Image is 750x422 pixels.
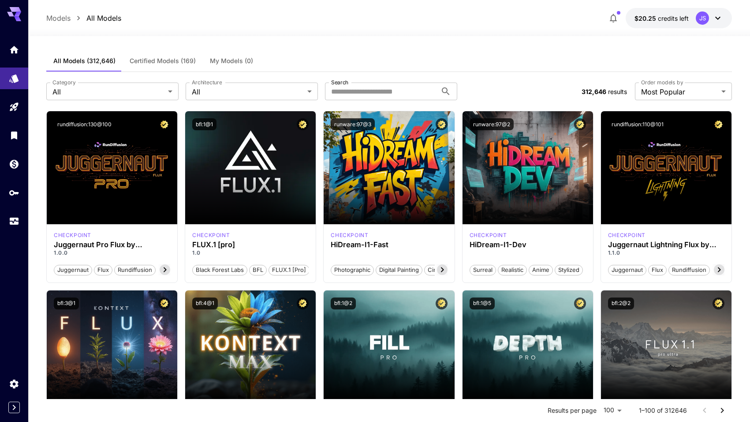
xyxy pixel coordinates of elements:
p: checkpoint [470,231,507,239]
p: checkpoint [331,231,368,239]
button: Certified Model – Vetted for best performance and includes a commercial license. [713,118,724,130]
button: Cinematic [424,264,458,275]
button: Surreal [470,264,496,275]
div: Playground [9,102,19,113]
span: $20.25 [634,15,658,22]
h3: HiDream-I1-Fast [331,241,447,249]
button: bfl:1@1 [192,118,216,130]
div: HiDream Dev [470,231,507,239]
p: 1.0 [192,249,309,257]
span: All [52,87,164,97]
div: API Keys [9,187,19,198]
h3: Juggernaut Lightning Flux by RunDiffusion [608,241,724,249]
button: rundiffusion [668,264,710,275]
button: FLUX.1 [pro] [269,264,310,275]
span: juggernaut [608,266,646,275]
button: Go to next page [713,402,731,419]
label: Search [331,79,348,86]
a: Models [46,13,71,23]
button: Realistic [498,264,527,275]
h3: Juggernaut Pro Flux by RunDiffusion [54,241,170,249]
button: Certified Model – Vetted for best performance and includes a commercial license. [297,118,309,130]
button: bfl:4@1 [192,298,218,309]
p: 1.0.0 [54,249,170,257]
span: results [608,88,627,95]
nav: breadcrumb [46,13,121,23]
button: Certified Model – Vetted for best performance and includes a commercial license. [574,118,586,130]
div: Wallet [9,158,19,170]
p: checkpoint [608,231,646,239]
h3: FLUX.1 [pro] [192,241,309,249]
p: Results per page [548,406,597,415]
span: Surreal [470,266,496,275]
button: Certified Model – Vetted for best performance and includes a commercial license. [436,298,448,309]
button: Certified Model – Vetted for best performance and includes a commercial license. [297,298,309,309]
label: Order models by [641,79,683,86]
div: FLUX.1 D [54,231,91,239]
button: bfl:1@2 [331,298,356,309]
button: rundiffusion:130@100 [54,118,115,130]
button: Certified Model – Vetted for best performance and includes a commercial license. [158,298,170,309]
div: 100 [600,404,625,417]
button: rundiffusion:110@101 [608,118,667,130]
span: All [192,87,304,97]
h3: HiDream-I1-Dev [470,241,586,249]
button: Anime [529,264,553,275]
button: runware:97@3 [331,118,375,130]
span: rundiffusion [115,266,155,275]
p: 1.1.0 [608,249,724,257]
a: All Models [86,13,121,23]
span: FLUX.1 [pro] [269,266,309,275]
label: Category [52,79,76,86]
span: My Models (0) [210,57,253,65]
div: JS [696,11,709,25]
button: Certified Model – Vetted for best performance and includes a commercial license. [713,298,724,309]
button: Certified Model – Vetted for best performance and includes a commercial license. [436,118,448,130]
button: juggernaut [54,264,92,275]
div: HiDream Fast [331,231,368,239]
button: Black Forest Labs [192,264,247,275]
span: Photographic [331,266,373,275]
button: Certified Model – Vetted for best performance and includes a commercial license. [158,118,170,130]
button: Stylized [555,264,583,275]
div: Models [9,70,19,81]
label: Architecture [192,79,222,86]
button: Expand sidebar [8,402,20,413]
div: fluxpro [192,231,230,239]
span: juggernaut [54,266,92,275]
button: bfl:3@1 [54,298,79,309]
div: Library [9,130,19,141]
div: $20.24693 [634,14,689,23]
span: Stylized [555,266,582,275]
div: Settings [9,378,19,389]
button: Photographic [331,264,374,275]
span: credits left [658,15,689,22]
span: Digital Painting [376,266,422,275]
button: Digital Painting [376,264,422,275]
button: runware:97@2 [470,118,514,130]
p: 1–100 of 312646 [639,406,687,415]
button: bfl:2@2 [608,298,634,309]
button: juggernaut [608,264,646,275]
span: Certified Models (169) [130,57,196,65]
button: bfl:1@5 [470,298,495,309]
button: flux [648,264,667,275]
span: BFL [250,266,266,275]
span: Anime [529,266,552,275]
div: Home [9,44,19,55]
span: Realistic [498,266,526,275]
span: flux [649,266,666,275]
button: Certified Model – Vetted for best performance and includes a commercial license. [574,298,586,309]
span: rundiffusion [669,266,709,275]
button: BFL [249,264,267,275]
span: flux [94,266,112,275]
p: checkpoint [54,231,91,239]
span: Cinematic [425,266,458,275]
